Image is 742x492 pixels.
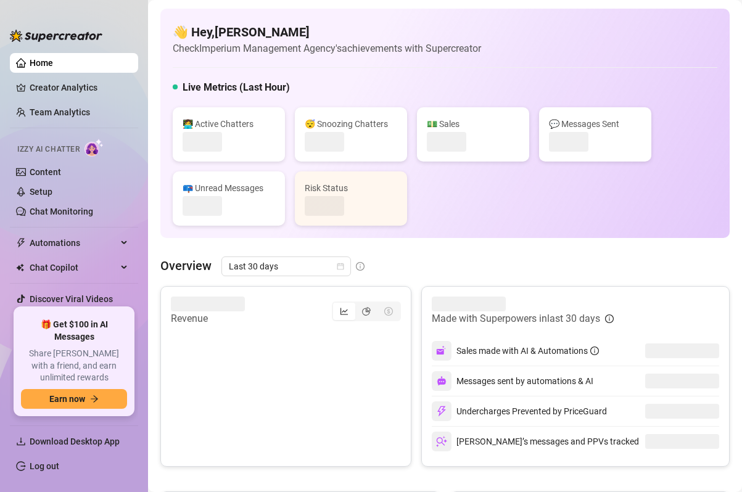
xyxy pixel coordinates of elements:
[30,207,93,216] a: Chat Monitoring
[49,394,85,404] span: Earn now
[85,139,104,157] img: AI Chatter
[30,167,61,177] a: Content
[16,263,24,272] img: Chat Copilot
[590,346,599,355] span: info-circle
[305,181,397,195] div: Risk Status
[456,344,599,358] div: Sales made with AI & Automations
[30,437,120,446] span: Download Desktop App
[16,437,26,446] span: download
[160,256,212,275] article: Overview
[16,238,26,248] span: thunderbolt
[432,432,639,451] div: [PERSON_NAME]’s messages and PPVs tracked
[17,144,80,155] span: Izzy AI Chatter
[432,401,607,421] div: Undercharges Prevented by PriceGuard
[432,371,593,391] div: Messages sent by automations & AI
[549,117,641,131] div: 💬 Messages Sent
[171,311,245,326] article: Revenue
[173,23,481,41] h4: 👋 Hey, [PERSON_NAME]
[384,307,393,316] span: dollar-circle
[21,319,127,343] span: 🎁 Get $100 in AI Messages
[30,58,53,68] a: Home
[30,107,90,117] a: Team Analytics
[229,257,344,276] span: Last 30 days
[436,436,447,447] img: svg%3e
[30,233,117,253] span: Automations
[10,30,102,42] img: logo-BBDzfeDw.svg
[21,389,127,409] button: Earn nowarrow-right
[183,80,290,95] h5: Live Metrics (Last Hour)
[436,406,447,417] img: svg%3e
[21,348,127,384] span: Share [PERSON_NAME] with a friend, and earn unlimited rewards
[30,258,117,277] span: Chat Copilot
[340,307,348,316] span: line-chart
[337,263,344,270] span: calendar
[90,395,99,403] span: arrow-right
[183,117,275,131] div: 👩‍💻 Active Chatters
[362,307,371,316] span: pie-chart
[30,187,52,197] a: Setup
[173,41,481,56] article: Check Imperium Management Agency's achievements with Supercreator
[183,181,275,195] div: 📪 Unread Messages
[427,117,519,131] div: 💵 Sales
[30,461,59,471] a: Log out
[436,345,447,356] img: svg%3e
[432,311,600,326] article: Made with Superpowers in last 30 days
[332,301,401,321] div: segmented control
[30,78,128,97] a: Creator Analytics
[437,376,447,386] img: svg%3e
[30,294,113,304] a: Discover Viral Videos
[605,314,614,323] span: info-circle
[356,262,365,271] span: info-circle
[305,117,397,131] div: 😴 Snoozing Chatters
